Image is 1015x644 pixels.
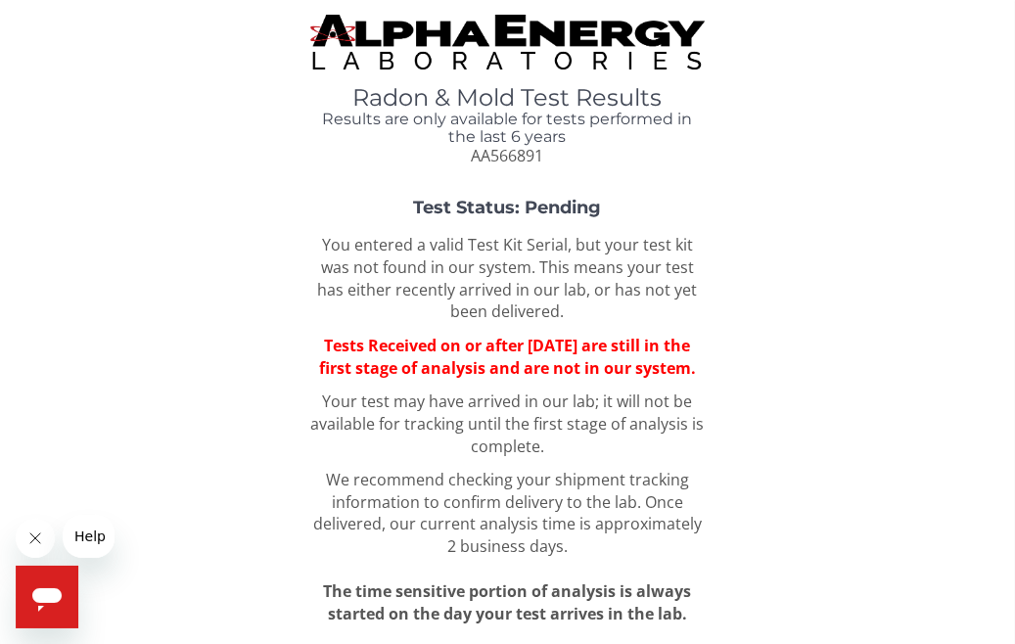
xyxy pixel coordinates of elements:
h4: Results are only available for tests performed in the last 6 years [310,111,705,145]
span: We recommend checking your shipment tracking information to confirm delivery to the lab. [326,469,689,513]
p: Your test may have arrived in our lab; it will not be available for tracking until the first stag... [310,391,705,458]
span: Once delivered, our current analysis time is approximately 2 business days. [313,491,702,558]
iframe: Message from company [63,515,115,558]
span: AA566891 [471,145,543,166]
p: You entered a valid Test Kit Serial, but your test kit was not found in our system. This means yo... [310,234,705,323]
iframe: Close message [16,519,55,558]
span: Tests Received on or after [DATE] are still in the first stage of analysis and are not in our sys... [319,335,696,379]
h1: Radon & Mold Test Results [310,85,705,111]
strong: Test Status: Pending [413,197,601,218]
iframe: Button to launch messaging window [16,566,78,628]
img: TightCrop.jpg [310,15,705,69]
span: The time sensitive portion of analysis is always started on the day your test arrives in the lab. [323,580,691,624]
